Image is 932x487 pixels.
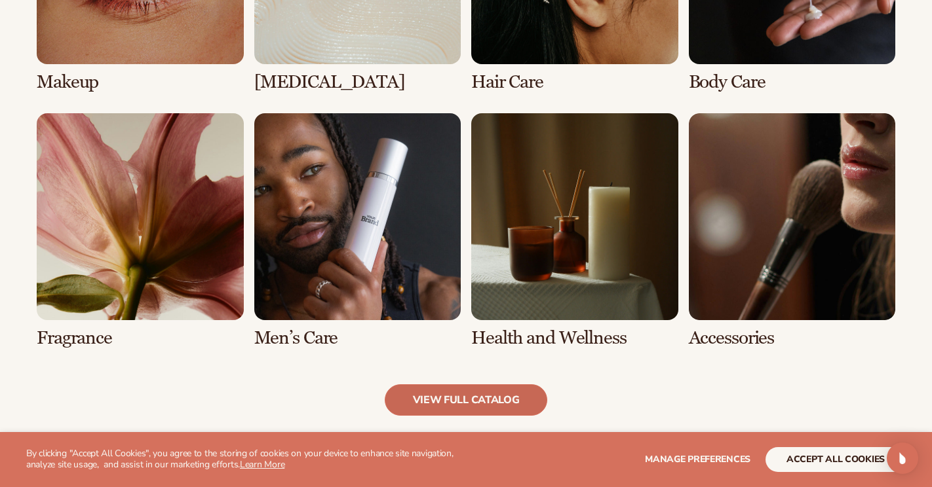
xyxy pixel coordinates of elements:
[887,442,918,474] div: Open Intercom Messenger
[471,113,678,348] div: 7 / 8
[689,113,896,348] div: 8 / 8
[240,458,284,471] a: Learn More
[471,72,678,92] h3: Hair Care
[254,113,461,348] div: 6 / 8
[37,72,244,92] h3: Makeup
[254,72,461,92] h3: [MEDICAL_DATA]
[766,447,906,472] button: accept all cookies
[37,113,244,348] div: 5 / 8
[645,453,750,465] span: Manage preferences
[645,447,750,472] button: Manage preferences
[385,384,548,416] a: view full catalog
[26,448,482,471] p: By clicking "Accept All Cookies", you agree to the storing of cookies on your device to enhance s...
[689,72,896,92] h3: Body Care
